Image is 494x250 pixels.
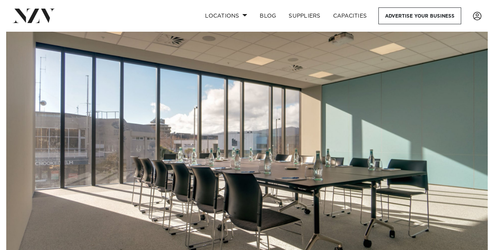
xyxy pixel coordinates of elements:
img: nzv-logo.png [12,9,55,23]
a: BLOG [253,7,282,24]
a: Advertise your business [378,7,461,24]
a: Locations [199,7,253,24]
a: SUPPLIERS [282,7,326,24]
a: Capacities [327,7,373,24]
